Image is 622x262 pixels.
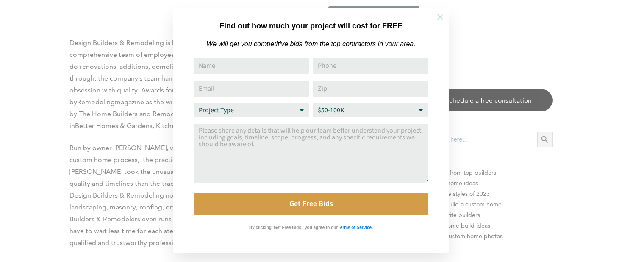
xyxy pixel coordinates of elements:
select: Project Type [194,103,309,117]
input: Phone [313,58,428,74]
strong: By clicking 'Get Free Bids,' you agree to our [249,225,338,230]
strong: . [372,225,373,230]
input: Email Address [194,81,309,97]
button: Get Free Bids [194,193,428,215]
input: Zip [313,81,428,97]
em: We will get you competitive bids from the top contractors in your area. [206,40,415,47]
textarea: Comment or Message [194,124,428,183]
button: Close [425,2,455,32]
input: Name [194,58,309,74]
a: Terms of Service [338,223,372,230]
strong: Find out how much your project will cost for FREE [219,22,403,30]
strong: Terms of Service [338,225,372,230]
select: Budget Range [313,103,428,117]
